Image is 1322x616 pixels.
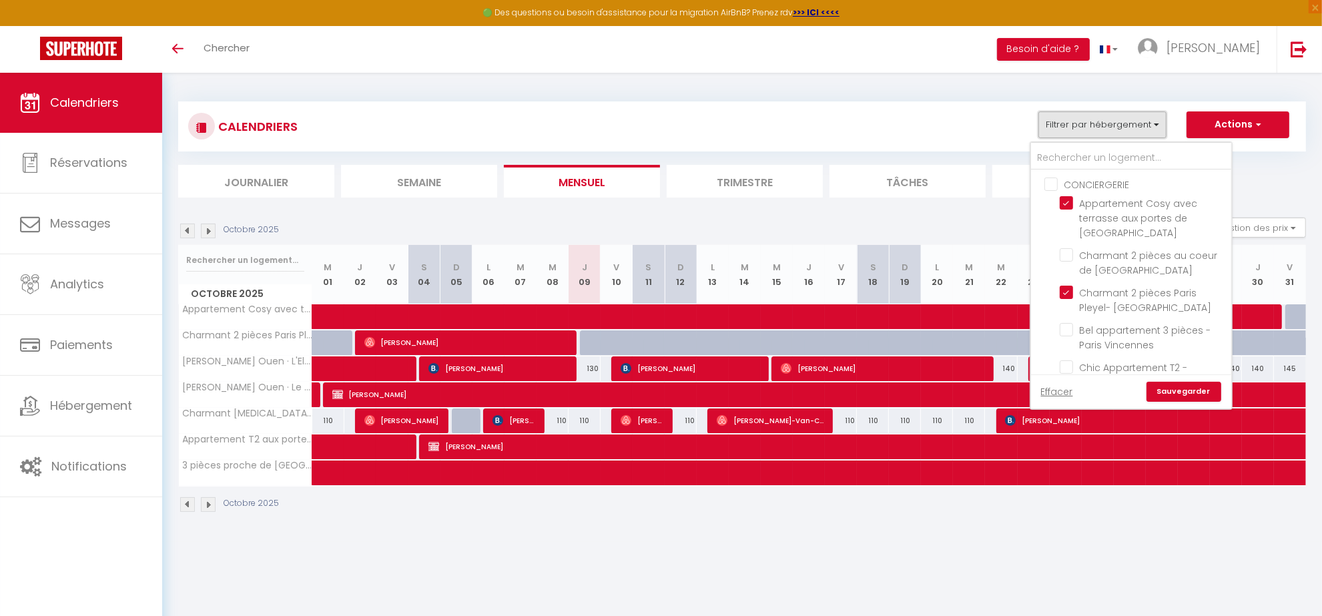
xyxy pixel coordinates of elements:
span: [PERSON_NAME] Ouen · Le Wooden Oasis - spacieux T2 aux portes de [GEOGRAPHIC_DATA] [181,382,314,392]
th: 11 [633,245,665,304]
input: Rechercher un logement... [186,248,304,272]
span: Notifications [51,458,127,475]
span: [PERSON_NAME] [492,408,535,433]
th: 21 [953,245,985,304]
abbr: L [935,261,939,274]
div: 110 [665,408,697,433]
a: ... [PERSON_NAME] [1128,26,1277,73]
a: Sauvegarder [1146,382,1221,402]
span: Appartement Cosy avec terrasse aux portes de [GEOGRAPHIC_DATA] [1080,197,1198,240]
span: Octobre 2025 [179,284,312,304]
span: [PERSON_NAME] [781,356,984,381]
span: Bel appartement 3 pièces - Paris Vincennes [1080,324,1211,352]
abbr: M [965,261,973,274]
th: 15 [761,245,793,304]
li: Trimestre [667,165,823,198]
th: 13 [697,245,729,304]
div: 145 [1274,356,1306,381]
abbr: M [998,261,1006,274]
span: Charmant 2 pièces Paris Pleyel- [GEOGRAPHIC_DATA] [1080,286,1212,314]
span: Charmant 2 pièces au coeur de [GEOGRAPHIC_DATA] [1080,249,1218,277]
th: 16 [793,245,825,304]
span: Paiements [50,336,113,353]
div: 110 [921,408,953,433]
span: [PERSON_NAME] [428,356,567,381]
abbr: M [517,261,525,274]
div: 140 [985,356,1017,381]
h3: CALENDRIERS [215,111,298,141]
th: 02 [344,245,376,304]
abbr: D [677,261,684,274]
span: [PERSON_NAME] [332,382,1284,407]
th: 08 [537,245,569,304]
abbr: S [645,261,651,274]
span: [PERSON_NAME] [1167,39,1260,56]
abbr: J [1255,261,1261,274]
abbr: J [582,261,587,274]
th: 05 [440,245,472,304]
th: 01 [312,245,344,304]
th: 06 [472,245,505,304]
li: Planning [992,165,1148,198]
button: Filtrer par hébergement [1038,111,1167,138]
span: [PERSON_NAME] Ouen · L'Elégante Oasis - grand T2 aux portes de [GEOGRAPHIC_DATA] [181,356,314,366]
abbr: M [549,261,557,274]
div: Filtrer par hébergement [1030,141,1233,410]
abbr: V [613,261,619,274]
a: >>> ICI <<<< [793,7,840,18]
span: [PERSON_NAME] [364,408,439,433]
span: 3 pièces proche de [GEOGRAPHIC_DATA] avec terrasse/Parking [181,460,314,471]
span: Appartement Cosy avec terrasse aux portes de [GEOGRAPHIC_DATA] [181,304,314,314]
p: Octobre 2025 [224,224,279,236]
th: 03 [376,245,408,304]
th: 23 [1018,245,1050,304]
span: Réservations [50,154,127,171]
abbr: D [902,261,908,274]
th: 22 [985,245,1017,304]
li: Semaine [341,165,497,198]
abbr: M [741,261,749,274]
span: Charmant 2 pièces Paris Pleyel- [GEOGRAPHIC_DATA] [181,330,314,340]
button: Actions [1187,111,1289,138]
th: 12 [665,245,697,304]
span: Calendriers [50,94,119,111]
a: Chercher [194,26,260,73]
li: Tâches [830,165,986,198]
a: Effacer [1041,384,1073,399]
li: Journalier [178,165,334,198]
p: Octobre 2025 [224,497,279,510]
th: 04 [408,245,440,304]
input: Rechercher un logement... [1031,146,1231,170]
th: 07 [505,245,537,304]
th: 17 [825,245,857,304]
th: 09 [569,245,601,304]
th: 19 [889,245,921,304]
div: 110 [569,408,601,433]
button: Besoin d'aide ? [997,38,1090,61]
abbr: J [358,261,363,274]
span: [PERSON_NAME] [621,356,759,381]
span: Analytics [50,276,104,292]
div: 110 [953,408,985,433]
abbr: L [711,261,715,274]
th: 30 [1242,245,1274,304]
abbr: V [1287,261,1293,274]
span: Charmant [MEDICAL_DATA] proche [GEOGRAPHIC_DATA] [GEOGRAPHIC_DATA]/parking [181,408,314,418]
span: [PERSON_NAME] [621,408,663,433]
span: Chercher [204,41,250,55]
abbr: J [806,261,811,274]
div: 110 [825,408,857,433]
abbr: M [324,261,332,274]
span: Hébergement [50,397,132,414]
span: [PERSON_NAME]-Van-Can [717,408,823,433]
th: 10 [601,245,633,304]
abbr: S [421,261,427,274]
div: 130 [569,356,601,381]
div: 110 [537,408,569,433]
abbr: V [838,261,844,274]
div: 110 [312,408,344,433]
th: 18 [857,245,889,304]
div: 110 [889,408,921,433]
img: ... [1138,38,1158,58]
